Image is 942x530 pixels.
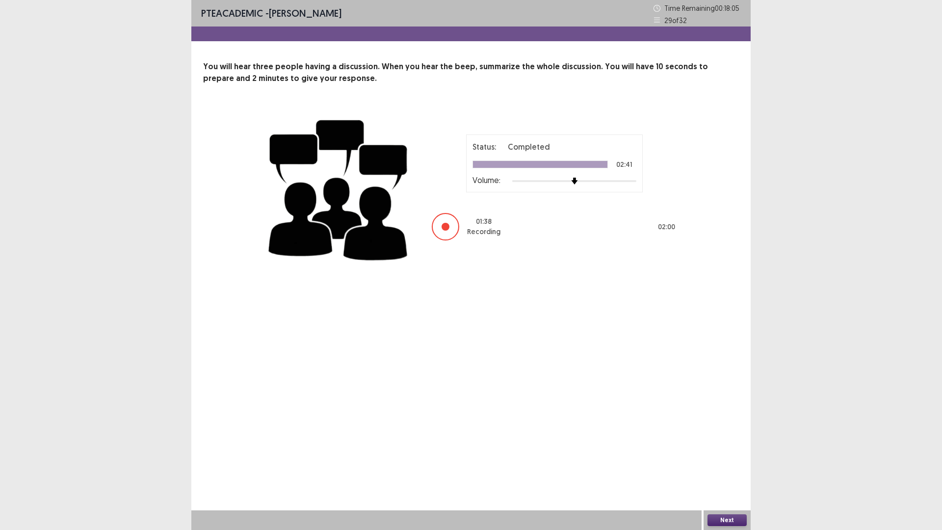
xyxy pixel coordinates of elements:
img: arrow-thumb [571,178,578,185]
span: PTE academic [201,7,263,19]
button: Next [707,514,747,526]
p: Completed [508,141,550,153]
p: 01 : 38 [476,216,492,227]
p: 29 of 32 [664,15,687,26]
p: 02 : 00 [658,222,675,232]
p: Status: [472,141,496,153]
p: Volume: [472,174,500,186]
p: Time Remaining 00 : 18 : 05 [664,3,741,13]
p: Recording [467,227,500,237]
p: - [PERSON_NAME] [201,6,341,21]
p: You will hear three people having a discussion. When you hear the beep, summarize the whole discu... [203,61,739,84]
p: 02:41 [616,161,632,168]
img: group-discussion [265,108,412,268]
